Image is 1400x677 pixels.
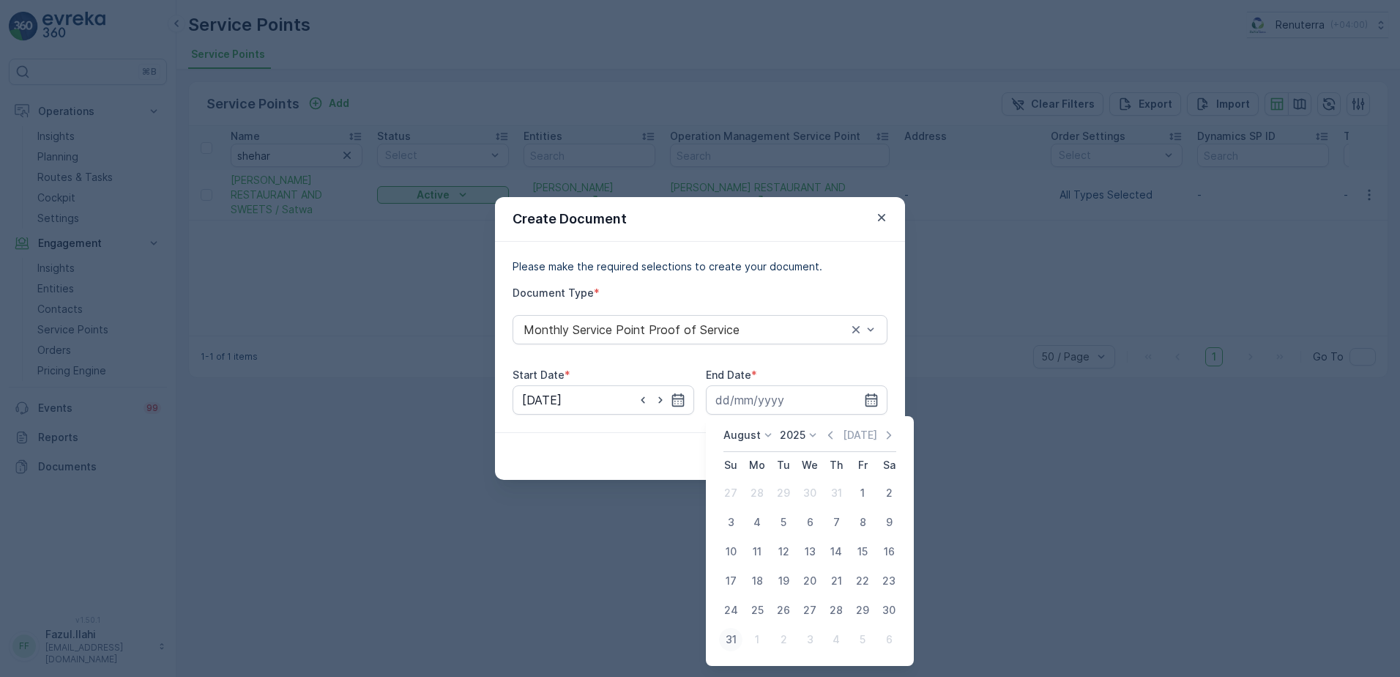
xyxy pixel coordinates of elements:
[798,540,822,563] div: 13
[851,511,874,534] div: 8
[877,599,901,622] div: 30
[745,540,769,563] div: 11
[513,209,627,229] p: Create Document
[824,628,848,651] div: 4
[798,481,822,505] div: 30
[877,540,901,563] div: 16
[719,540,742,563] div: 10
[718,452,744,478] th: Sunday
[843,428,877,443] p: [DATE]
[824,511,848,534] div: 7
[706,369,751,381] label: End Date
[772,569,795,593] div: 19
[513,385,694,415] input: dd/mm/yyyy
[706,385,887,415] input: dd/mm/yyyy
[745,628,769,651] div: 1
[745,599,769,622] div: 25
[513,286,594,299] label: Document Type
[719,511,742,534] div: 3
[876,452,902,478] th: Saturday
[719,481,742,505] div: 27
[780,428,805,443] p: 2025
[513,259,887,274] p: Please make the required selections to create your document.
[770,452,797,478] th: Tuesday
[851,481,874,505] div: 1
[719,599,742,622] div: 24
[723,428,761,443] p: August
[824,599,848,622] div: 28
[744,452,770,478] th: Monday
[745,511,769,534] div: 4
[851,540,874,563] div: 15
[798,511,822,534] div: 6
[877,511,901,534] div: 9
[797,452,823,478] th: Wednesday
[772,511,795,534] div: 5
[772,628,795,651] div: 2
[772,481,795,505] div: 29
[877,481,901,505] div: 2
[823,452,849,478] th: Thursday
[877,628,901,651] div: 6
[877,569,901,593] div: 23
[824,481,848,505] div: 31
[772,599,795,622] div: 26
[719,628,742,651] div: 31
[851,569,874,593] div: 22
[798,569,822,593] div: 20
[719,569,742,593] div: 17
[824,569,848,593] div: 21
[772,540,795,563] div: 12
[851,628,874,651] div: 5
[849,452,876,478] th: Friday
[513,369,565,381] label: Start Date
[745,569,769,593] div: 18
[824,540,848,563] div: 14
[798,628,822,651] div: 3
[851,599,874,622] div: 29
[745,481,769,505] div: 28
[798,599,822,622] div: 27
